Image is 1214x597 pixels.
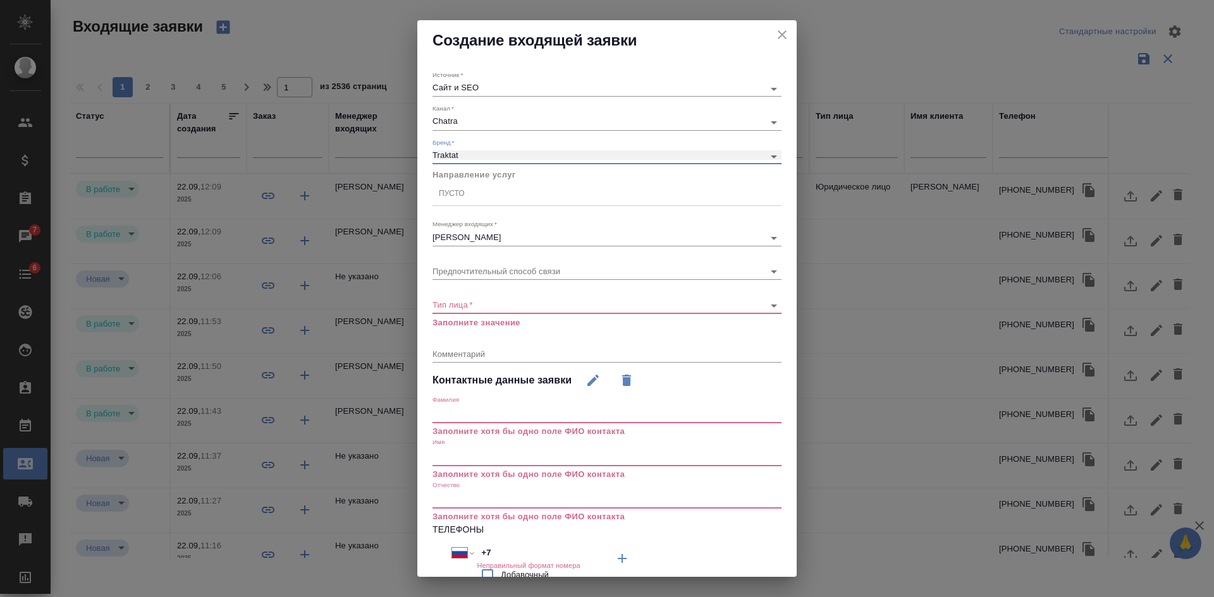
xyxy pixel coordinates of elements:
input: ✎ Введи что-нибудь [477,543,587,562]
h6: Телефоны [432,523,782,537]
button: Добавить [607,543,637,574]
label: Фамилия [432,396,459,402]
h4: Контактные данные заявки [432,373,572,388]
label: Канал [432,106,454,112]
button: close [773,25,792,44]
button: Удалить [611,365,642,395]
div: Пусто [439,188,465,199]
button: Редактировать [578,365,608,395]
button: Open [765,229,783,247]
p: Заполните значение [432,317,782,329]
div: Сайт и SEO [432,83,782,92]
h2: Создание входящей заявки [432,30,782,51]
p: Заполните хотя бы одно поле ФИО контакта [432,510,782,523]
p: Заполните хотя бы одно поле ФИО контакта [432,425,782,438]
h6: Неправильный формат номера [477,562,580,569]
label: Бренд [432,139,455,145]
label: Источник [432,72,463,78]
label: Менеджер входящих [432,221,497,227]
div: Traktat [432,150,782,160]
span: Добавочный [501,569,549,581]
p: Заполните хотя бы одно поле ФИО контакта [432,468,782,481]
span: Направление услуг [432,170,516,179]
label: Отчество [432,481,460,488]
div: Chatra [432,116,782,126]
label: Имя [432,439,445,445]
